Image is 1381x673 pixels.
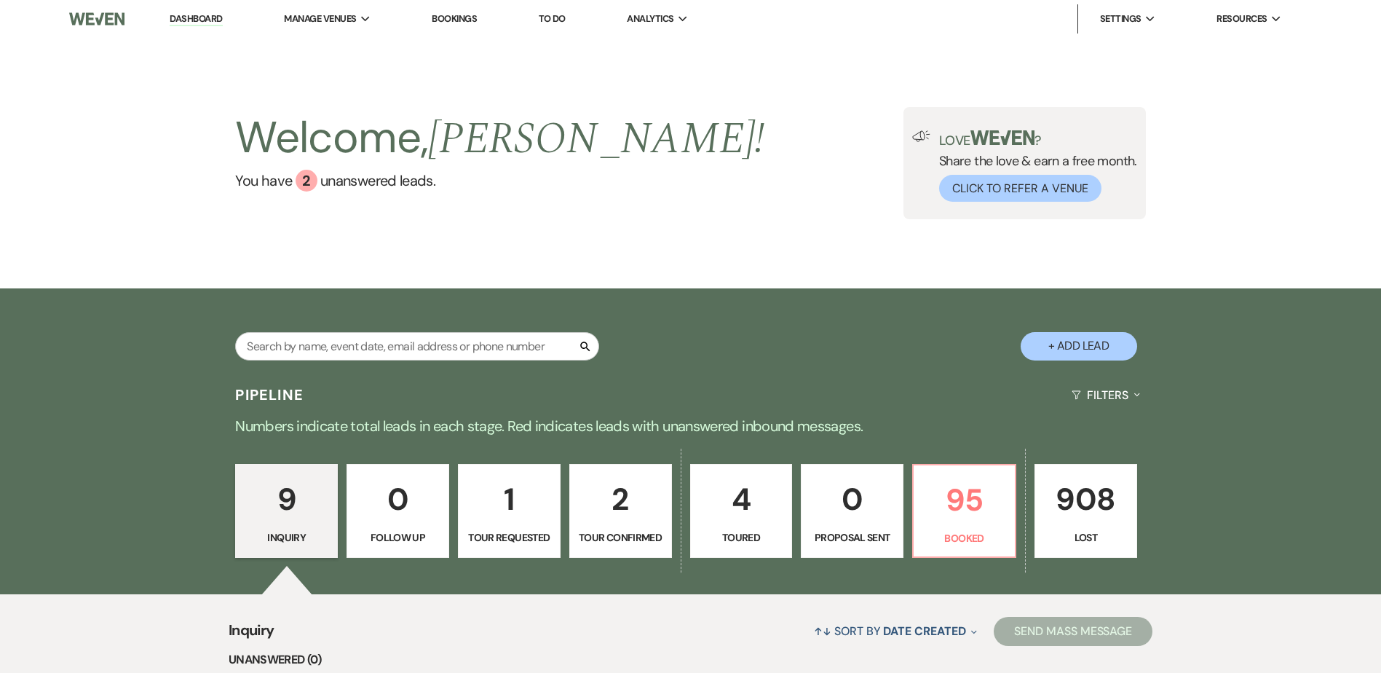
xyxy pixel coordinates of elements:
[245,530,328,546] p: Inquiry
[569,464,672,559] a: 2Tour Confirmed
[1216,12,1267,26] span: Resources
[432,12,477,25] a: Bookings
[579,530,662,546] p: Tour Confirmed
[356,475,440,524] p: 0
[912,130,930,142] img: loud-speaker-illustration.svg
[167,414,1215,438] p: Numbers indicate total leads in each stage. Red indicates leads with unanswered inbound messages.
[700,530,783,546] p: Toured
[939,130,1137,147] p: Love ?
[69,4,124,34] img: Weven Logo
[467,475,551,524] p: 1
[810,530,894,546] p: Proposal Sent
[922,530,1006,546] p: Booked
[1066,376,1145,414] button: Filters
[690,464,793,559] a: 4Toured
[939,175,1101,202] button: Click to Refer a Venue
[808,612,983,650] button: Sort By Date Created
[170,12,222,26] a: Dashboard
[467,530,551,546] p: Tour Requested
[810,475,894,524] p: 0
[1044,530,1128,546] p: Lost
[347,464,449,559] a: 0Follow Up
[1044,475,1128,524] p: 908
[428,106,764,173] span: [PERSON_NAME] !
[235,170,764,192] a: You have 2 unanswered leads.
[912,464,1016,559] a: 95Booked
[235,107,764,170] h2: Welcome,
[356,530,440,546] p: Follow Up
[930,130,1137,202] div: Share the love & earn a free month.
[883,623,965,639] span: Date Created
[627,12,673,26] span: Analytics
[229,619,274,650] span: Inquiry
[235,464,338,559] a: 9Inquiry
[1034,464,1137,559] a: 908Lost
[994,617,1152,646] button: Send Mass Message
[235,332,599,361] input: Search by name, event date, email address or phone number
[814,623,831,639] span: ↑↓
[801,464,903,559] a: 0Proposal Sent
[579,475,662,524] p: 2
[296,170,317,192] div: 2
[458,464,561,559] a: 1Tour Requested
[245,475,328,524] p: 9
[229,650,1152,669] li: Unanswered (0)
[1021,332,1137,361] button: + Add Lead
[970,130,1035,145] img: weven-logo-green.svg
[539,12,566,25] a: To Do
[700,475,783,524] p: 4
[284,12,356,26] span: Manage Venues
[1100,12,1141,26] span: Settings
[922,476,1006,524] p: 95
[235,385,304,405] h3: Pipeline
